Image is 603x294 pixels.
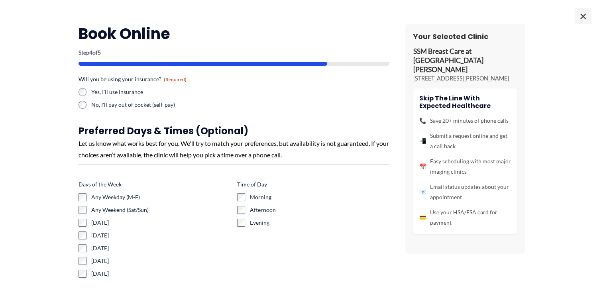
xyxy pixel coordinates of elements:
[79,180,122,188] legend: Days of the Week
[419,94,511,110] h4: Skip the line with Expected Healthcare
[79,24,389,43] h2: Book Online
[91,270,231,278] label: [DATE]
[419,156,511,177] li: Easy scheduling with most major imaging clinics
[91,193,231,201] label: Any Weekday (M-F)
[91,88,231,96] label: Yes, I'll use insurance
[419,131,511,151] li: Submit a request online and get a call back
[89,49,92,56] span: 4
[419,182,511,202] li: Email status updates about your appointment
[98,49,101,56] span: 5
[79,75,187,83] legend: Will you be using your insurance?
[413,47,517,74] p: SSM Breast Care at [GEOGRAPHIC_DATA][PERSON_NAME]
[164,76,187,82] span: (Required)
[79,125,389,137] h3: Preferred Days & Times (Optional)
[419,207,511,228] li: Use your HSA/FSA card for payment
[91,257,231,265] label: [DATE]
[237,180,267,188] legend: Time of Day
[419,116,426,126] span: 📞
[419,212,426,223] span: 💳
[413,74,517,82] p: [STREET_ADDRESS][PERSON_NAME]
[419,161,426,172] span: 📅
[91,101,231,109] label: No, I'll pay out of pocket (self-pay)
[419,136,426,146] span: 📲
[79,137,389,161] div: Let us know what works best for you. We'll try to match your preferences, but availability is not...
[91,231,231,239] label: [DATE]
[413,32,517,41] h3: Your Selected Clinic
[250,219,389,227] label: Evening
[419,187,426,197] span: 📧
[91,206,231,214] label: Any Weekend (Sat/Sun)
[91,219,231,227] label: [DATE]
[91,244,231,252] label: [DATE]
[575,8,591,24] span: ×
[79,50,389,55] p: Step of
[250,206,389,214] label: Afternoon
[419,116,511,126] li: Save 20+ minutes of phone calls
[250,193,389,201] label: Morning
